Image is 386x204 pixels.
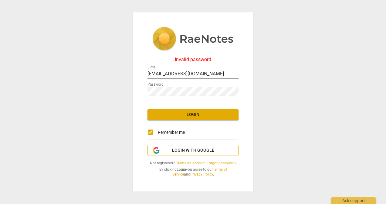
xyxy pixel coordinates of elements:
div: Ask support [331,197,376,204]
label: Password [147,83,164,86]
a: Terms of Service [172,167,227,177]
label: E-mail [147,65,157,69]
span: Login [152,112,234,118]
b: Login [177,167,186,172]
span: Remember me [158,129,185,136]
span: Not registered? | [147,161,239,166]
div: Invalid password [147,57,239,62]
span: Login with Google [172,147,214,153]
a: Privacy Policy [190,172,213,176]
button: Login with Google [147,145,239,156]
a: Forgot password? [207,161,236,165]
img: 5ac2273c67554f335776073100b6d88f.svg [152,27,234,52]
span: By clicking you agree to our and . [147,167,239,177]
a: Create an account [176,161,206,165]
button: Login [147,109,239,120]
